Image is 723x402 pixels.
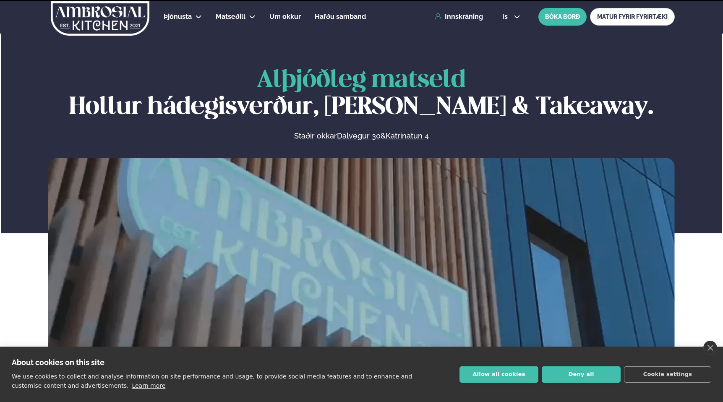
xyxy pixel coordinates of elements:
[386,131,429,141] a: Katrinatun 4
[164,13,192,21] span: Þjónusta
[216,13,245,21] span: Matseðill
[12,373,412,389] p: We use cookies to collect and analyse information on site performance and usage, to provide socia...
[132,382,165,389] a: Learn more
[216,12,245,22] a: Matseðill
[12,358,104,367] strong: About cookies on this site
[269,12,301,22] a: Um okkur
[502,13,510,20] span: is
[315,13,366,21] span: Hafðu samband
[590,8,675,26] a: MATUR FYRIR FYRIRTÆKI
[337,131,381,141] a: Dalvegur 30
[48,67,675,121] h1: Hollur hádegisverður, [PERSON_NAME] & Takeaway.
[435,13,483,21] a: Innskráning
[50,1,150,36] img: logo
[203,131,520,141] p: Staðir okkar &
[538,8,587,26] button: BÓKA BORÐ
[269,13,301,21] span: Um okkur
[703,341,717,355] a: close
[459,366,538,383] button: Allow all cookies
[542,366,621,383] button: Deny all
[315,12,366,22] a: Hafðu samband
[624,366,711,383] button: Cookie settings
[496,13,527,20] button: is
[164,12,192,22] a: Þjónusta
[257,69,466,92] span: Alþjóðleg matseld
